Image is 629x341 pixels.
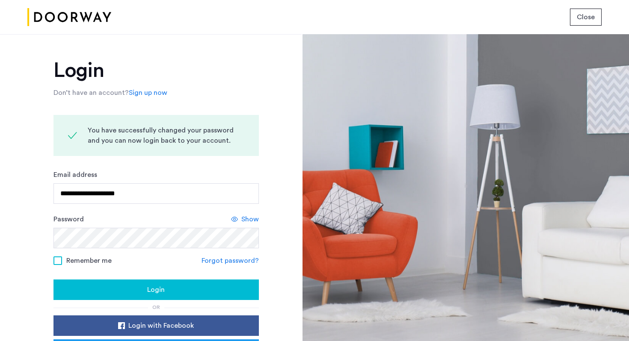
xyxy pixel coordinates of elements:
[53,315,259,336] button: button
[202,256,259,266] a: Forgot password?
[128,320,194,331] span: Login with Facebook
[66,256,112,266] span: Remember me
[53,214,84,224] label: Password
[53,170,97,180] label: Email address
[67,130,77,141] img: Verification status
[241,214,259,224] span: Show
[152,305,160,310] span: or
[129,88,167,98] a: Sign up now
[577,12,595,22] span: Close
[570,9,602,26] button: button
[88,125,238,146] div: You have successfully changed your password and you can now login back to your account.
[147,285,165,295] span: Login
[53,279,259,300] button: button
[53,89,129,96] span: Don’t have an account?
[27,1,111,33] img: logo
[53,60,259,81] h1: Login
